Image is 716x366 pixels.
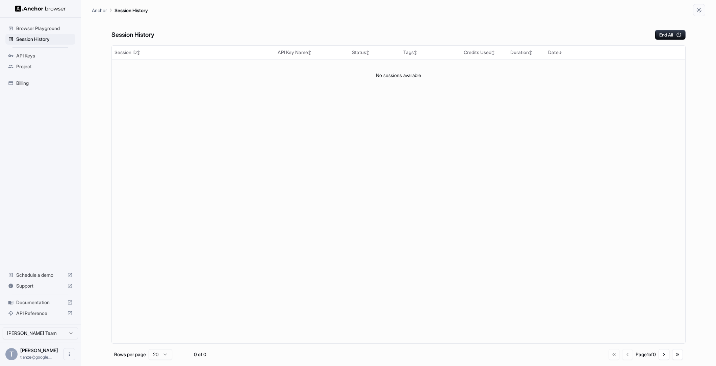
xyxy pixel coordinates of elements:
[352,49,398,56] div: Status
[5,280,75,291] div: Support
[16,80,73,87] span: Billing
[112,59,685,92] td: No sessions available
[464,49,505,56] div: Credits Used
[92,6,148,14] nav: breadcrumb
[655,30,686,40] button: End All
[414,50,417,55] span: ↕
[278,49,347,56] div: API Key Name
[16,36,73,43] span: Session History
[5,50,75,61] div: API Keys
[16,272,65,278] span: Schedule a demo
[491,50,495,55] span: ↕
[5,78,75,89] div: Billing
[366,50,369,55] span: ↕
[114,49,272,56] div: Session ID
[5,270,75,280] div: Schedule a demo
[16,52,73,59] span: API Keys
[403,49,458,56] div: Tags
[15,5,66,12] img: Anchor Logo
[16,25,73,32] span: Browser Playground
[5,23,75,34] div: Browser Playground
[559,50,562,55] span: ↓
[308,50,311,55] span: ↕
[20,347,58,353] span: Tianze Shi
[137,50,140,55] span: ↕
[111,30,154,40] h6: Session History
[16,310,65,317] span: API Reference
[16,63,73,70] span: Project
[114,7,148,14] p: Session History
[548,49,622,56] div: Date
[5,297,75,308] div: Documentation
[636,351,656,358] div: Page 1 of 0
[92,7,107,14] p: Anchor
[5,34,75,45] div: Session History
[529,50,532,55] span: ↕
[183,351,217,358] div: 0 of 0
[5,348,18,360] div: T
[16,299,65,306] span: Documentation
[16,283,65,289] span: Support
[5,308,75,319] div: API Reference
[20,355,52,360] span: tianze@google.com
[5,61,75,72] div: Project
[114,351,146,358] p: Rows per page
[63,348,75,360] button: Open menu
[510,49,543,56] div: Duration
